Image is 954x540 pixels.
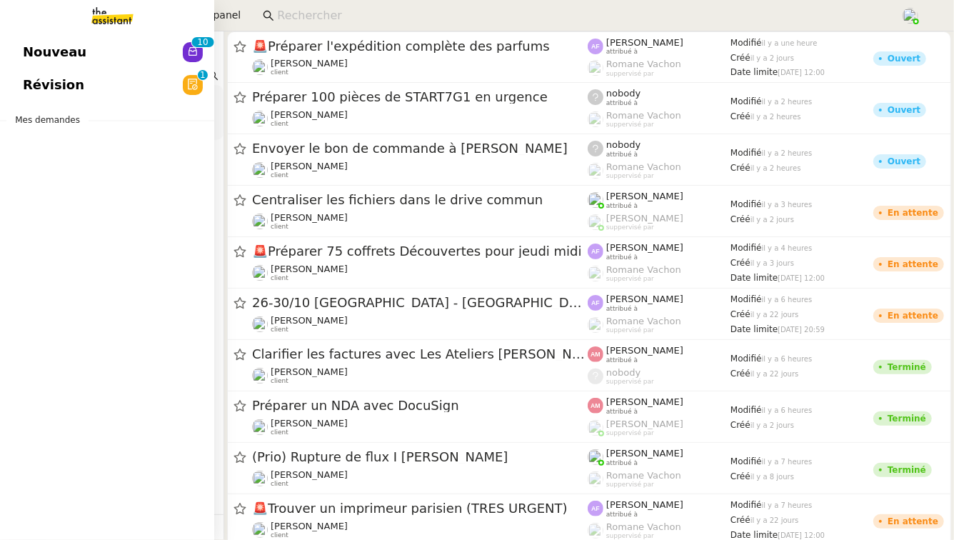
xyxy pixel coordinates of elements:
[588,398,603,414] img: svg
[271,469,348,480] span: [PERSON_NAME]
[730,369,750,379] span: Créé
[271,480,288,488] span: client
[588,471,603,487] img: users%2FyQfMwtYgTqhRP2YHWHmG2s2LYaD3%2Favatar%2Fprofile-pic.png
[588,60,603,76] img: users%2FyQfMwtYgTqhRP2YHWHmG2s2LYaD3%2Favatar%2Fprofile-pic.png
[252,244,268,259] span: 🚨
[252,111,268,126] img: users%2Fjeuj7FhI7bYLyCU6UIN9LElSS4x1%2Favatar%2F1678820456145.jpeg
[588,264,730,283] app-user-label: suppervisé par
[606,448,683,459] span: [PERSON_NAME]
[762,458,813,466] span: il y a 7 heures
[588,345,730,364] app-user-label: attribué à
[750,311,799,319] span: il y a 22 jours
[606,242,683,253] span: [PERSON_NAME]
[762,149,813,157] span: il y a 2 heures
[888,209,938,217] div: En attente
[252,162,268,178] img: users%2Fjeuj7FhI7bYLyCU6UIN9LElSS4x1%2Favatar%2F1678820456145.jpeg
[606,99,638,107] span: attribué à
[750,216,794,224] span: il y a 2 jours
[252,418,588,436] app-user-detailed-label: client
[252,264,588,282] app-user-detailed-label: client
[271,366,348,377] span: [PERSON_NAME]
[588,295,603,311] img: svg
[730,515,750,525] span: Créé
[588,110,730,129] app-user-label: suppervisé par
[606,396,683,407] span: [PERSON_NAME]
[252,469,588,488] app-user-detailed-label: client
[23,41,86,63] span: Nouveau
[588,521,730,540] app-user-label: suppervisé par
[271,161,348,171] span: [PERSON_NAME]
[588,244,603,259] img: svg
[606,367,641,378] span: nobody
[730,273,778,283] span: Date limite
[606,470,681,481] span: Romane Vachon
[588,346,603,362] img: svg
[606,429,654,437] span: suppervisé par
[606,345,683,356] span: [PERSON_NAME]
[606,326,654,334] span: suppervisé par
[888,311,938,320] div: En attente
[730,500,762,510] span: Modifié
[588,419,730,437] app-user-label: suppervisé par
[606,151,638,159] span: attribué à
[762,39,818,47] span: il y a une heure
[606,275,654,283] span: suppervisé par
[588,420,603,436] img: users%2FPPrFYTsEAUgQy5cK5MCpqKbOX8K2%2Favatar%2FCapture%20d%E2%80%99e%CC%81cran%202023-06-05%20a%...
[888,363,926,371] div: Terminé
[252,502,588,515] span: Trouver un imprimeur parisien (TRES URGENT)
[606,305,638,313] span: attribué à
[730,294,762,304] span: Modifié
[606,48,638,56] span: attribué à
[252,296,588,309] span: 26-30/10 [GEOGRAPHIC_DATA] - [GEOGRAPHIC_DATA] + cartons
[730,53,750,63] span: Créé
[730,148,762,158] span: Modifié
[197,37,203,50] p: 1
[606,161,681,172] span: Romane Vachon
[252,451,588,464] span: (Prio) Rupture de flux I [PERSON_NAME]
[588,191,730,209] app-user-label: attribué à
[252,214,268,229] img: users%2Fjeuj7FhI7bYLyCU6UIN9LElSS4x1%2Favatar%2F1678820456145.jpeg
[271,69,288,76] span: client
[606,59,681,69] span: Romane Vachon
[730,456,762,466] span: Modifié
[588,242,730,261] app-user-label: attribué à
[252,245,588,258] span: Préparer 75 coffrets Découvertes pour jeudi midi
[252,39,268,54] span: 🚨
[606,202,638,210] span: attribué à
[730,38,762,48] span: Modifié
[888,466,926,474] div: Terminé
[730,471,750,481] span: Créé
[606,294,683,304] span: [PERSON_NAME]
[750,473,794,481] span: il y a 8 jours
[588,37,730,56] app-user-label: attribué à
[888,414,926,423] div: Terminé
[252,315,588,334] app-user-detailed-label: client
[606,419,683,429] span: [PERSON_NAME]
[277,6,886,26] input: Rechercher
[252,161,588,179] app-user-detailed-label: client
[888,106,920,114] div: Ouvert
[606,191,683,201] span: [PERSON_NAME]
[730,258,750,268] span: Créé
[6,113,89,127] span: Mes demandes
[252,59,268,75] img: users%2Fjeuj7FhI7bYLyCU6UIN9LElSS4x1%2Favatar%2F1678820456145.jpeg
[888,260,938,269] div: En attente
[588,499,730,518] app-user-label: attribué à
[588,88,730,106] app-user-label: attribué à
[271,120,288,128] span: client
[588,396,730,415] app-user-label: attribué à
[588,448,730,466] app-user-label: attribué à
[588,192,603,208] img: users%2FPPrFYTsEAUgQy5cK5MCpqKbOX8K2%2Favatar%2FCapture%20d%E2%80%99e%CC%81cran%202023-06-05%20a%...
[588,470,730,489] app-user-label: suppervisé par
[606,172,654,180] span: suppervisé par
[606,70,654,78] span: suppervisé par
[750,516,799,524] span: il y a 22 jours
[730,309,750,319] span: Créé
[252,142,588,155] span: Envoyer le bon de commande à [PERSON_NAME]
[606,316,681,326] span: Romane Vachon
[271,223,288,231] span: client
[730,67,778,77] span: Date limite
[271,58,348,69] span: [PERSON_NAME]
[252,40,588,53] span: Préparer l'expédition complète des parfums
[252,521,588,539] app-user-detailed-label: client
